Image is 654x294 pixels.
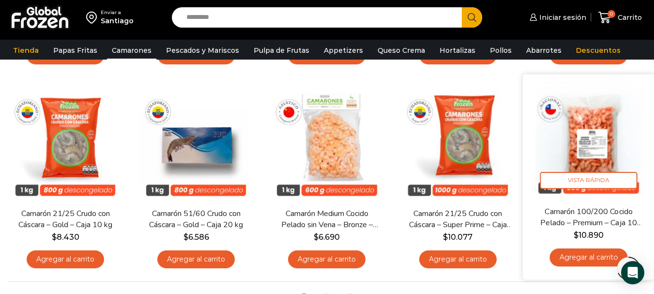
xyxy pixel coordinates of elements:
[314,232,319,242] span: $
[48,41,102,60] a: Papas Fritas
[107,41,156,60] a: Camarones
[183,232,209,242] bdi: 6.586
[52,232,79,242] bdi: 8.430
[8,41,44,60] a: Tienda
[608,10,615,18] span: 0
[101,16,134,26] div: Santiago
[157,250,235,268] a: Agregar al carrito: “Camarón 51/60 Crudo con Cáscara - Gold - Caja 20 kg”
[373,41,430,60] a: Queso Crema
[27,250,104,268] a: Agregar al carrito: “Camarón 21/25 Crudo con Cáscara - Gold - Caja 10 kg”
[314,232,340,242] bdi: 6.690
[319,41,368,60] a: Appetizers
[574,231,604,240] bdi: 10.890
[596,6,644,29] a: 0 Carrito
[13,208,118,231] a: Camarón 21/25 Crudo con Cáscara – Gold – Caja 10 kg
[549,248,627,266] a: Agregar al carrito: “Camarón 100/200 Cocido Pelado - Premium - Caja 10 kg”
[615,13,642,22] span: Carrito
[161,41,244,60] a: Pescados y Mariscos
[521,41,566,60] a: Abarrotes
[86,9,101,26] img: address-field-icon.svg
[183,232,188,242] span: $
[249,41,314,60] a: Pulpa de Frutas
[406,208,510,231] a: Camarón 21/25 Crudo con Cáscara – Super Prime – Caja 10 kg
[571,41,625,60] a: Descuentos
[527,8,586,27] a: Iniciar sesión
[101,9,134,16] div: Enviar a
[435,41,480,60] a: Hortalizas
[274,208,379,231] a: Camarón Medium Cocido Pelado sin Vena – Bronze – Caja 10 kg
[419,250,497,268] a: Agregar al carrito: “Camarón 21/25 Crudo con Cáscara - Super Prime - Caja 10 kg”
[536,206,641,229] a: Camarón 100/200 Cocido Pelado – Premium – Caja 10 kg
[540,172,637,189] span: Vista Rápida
[574,231,578,240] span: $
[443,232,448,242] span: $
[621,261,644,284] div: Open Intercom Messenger
[462,7,482,28] button: Search button
[485,41,517,60] a: Pollos
[144,208,248,231] a: Camarón 51/60 Crudo con Cáscara – Gold – Caja 20 kg
[443,232,472,242] bdi: 10.077
[288,250,365,268] a: Agregar al carrito: “Camarón Medium Cocido Pelado sin Vena - Bronze - Caja 10 kg”
[52,232,57,242] span: $
[537,13,586,22] span: Iniciar sesión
